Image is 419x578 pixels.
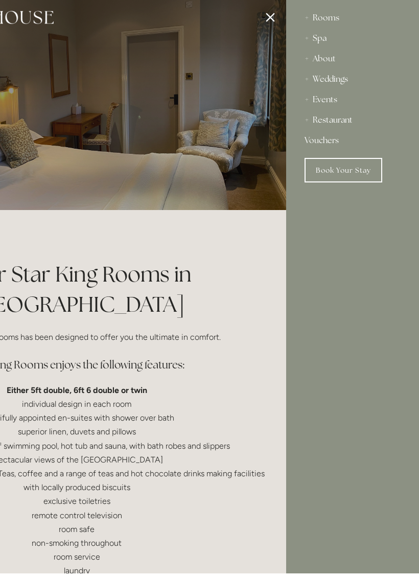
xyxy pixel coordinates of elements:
[305,135,401,155] a: Vouchers
[305,114,401,135] div: Restaurant
[305,53,401,74] div: About
[305,94,401,114] div: Events
[305,12,401,33] div: Rooms
[305,163,382,187] a: Book Your Stay
[305,74,401,94] div: Weddings
[305,33,401,53] div: Spa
